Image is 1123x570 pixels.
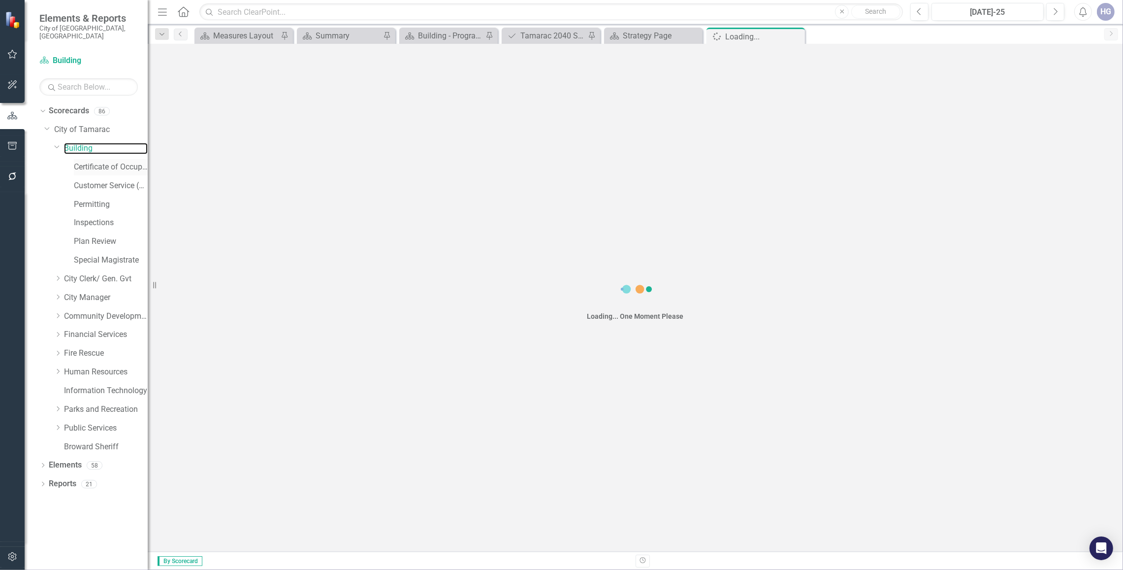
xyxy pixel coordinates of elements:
[81,480,97,488] div: 21
[64,441,148,453] a: Broward Sheriff
[64,385,148,397] a: Information Technology
[74,180,148,192] a: Customer Service (Bldg)
[299,30,381,42] a: Summary
[418,30,483,42] div: Building - Program Description (3500)
[49,478,76,490] a: Reports
[64,348,148,359] a: Fire Rescue
[1090,536,1113,560] div: Open Intercom Messenger
[49,460,82,471] a: Elements
[39,55,138,67] a: Building
[64,292,148,303] a: City Manager
[64,311,148,322] a: Community Development
[94,107,110,115] div: 86
[1097,3,1115,21] button: HG
[74,199,148,210] a: Permitting
[74,236,148,247] a: Plan Review
[931,3,1044,21] button: [DATE]-25
[64,423,148,434] a: Public Services
[197,30,278,42] a: Measures Layout
[64,329,148,340] a: Financial Services
[39,78,138,96] input: Search Below...
[74,217,148,229] a: Inspections
[64,367,148,378] a: Human Resources
[49,105,89,117] a: Scorecards
[316,30,381,42] div: Summary
[5,11,22,29] img: ClearPoint Strategy
[520,30,585,42] div: Tamarac 2040 Strategic Plan - Departmental Action Plan
[64,273,148,285] a: City Clerk/ Gen. Gvt
[851,5,900,19] button: Search
[64,143,148,154] a: Building
[54,124,148,135] a: City of Tamarac
[725,31,802,43] div: Loading...
[64,404,148,415] a: Parks and Recreation
[158,556,202,566] span: By Scorecard
[199,3,903,21] input: Search ClearPoint...
[213,30,278,42] div: Measures Layout
[866,7,887,15] span: Search
[587,311,684,321] div: Loading... One Moment Please
[935,6,1040,18] div: [DATE]-25
[504,30,585,42] a: Tamarac 2040 Strategic Plan - Departmental Action Plan
[87,461,102,469] div: 58
[402,30,483,42] a: Building - Program Description (3500)
[623,30,700,42] div: Strategy Page
[39,12,138,24] span: Elements & Reports
[39,24,138,40] small: City of [GEOGRAPHIC_DATA], [GEOGRAPHIC_DATA]
[74,162,148,173] a: Certificate of Occupancy
[607,30,700,42] a: Strategy Page
[74,255,148,266] a: Special Magistrate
